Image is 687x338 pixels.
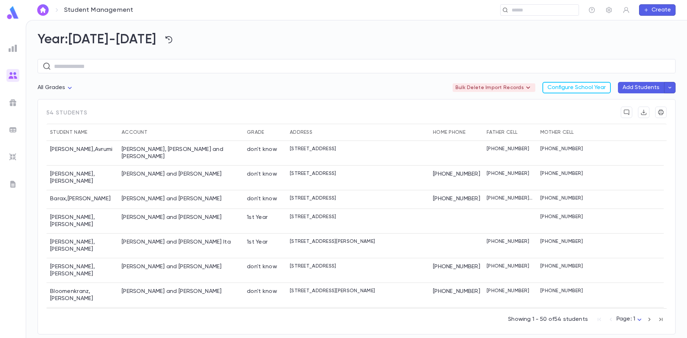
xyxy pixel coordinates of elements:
[617,314,644,325] div: Page: 1
[243,124,286,141] div: Grade
[47,283,118,308] div: Bloomenkranz , [PERSON_NAME]
[618,82,664,93] button: Add Students
[247,214,268,221] div: 1st Year
[47,258,118,283] div: [PERSON_NAME] , [PERSON_NAME]
[38,81,74,95] div: All Grades
[47,107,87,124] span: 54 students
[39,7,47,13] img: home_white.a664292cf8c1dea59945f0da9f25487c.svg
[537,124,590,141] div: Mother Cell
[290,171,336,176] p: [STREET_ADDRESS]
[290,195,336,201] p: [STREET_ADDRESS]
[487,263,529,269] p: [PHONE_NUMBER]
[47,209,118,234] div: [PERSON_NAME] , [PERSON_NAME]
[290,288,375,294] p: [STREET_ADDRESS][PERSON_NAME]
[542,82,611,93] button: Configure School Year
[487,124,517,141] div: Father Cell
[122,171,222,178] div: Baker, Matt and Dina
[429,190,483,209] div: [PHONE_NUMBER]
[483,124,537,141] div: Father Cell
[122,195,222,202] div: Barax, Eliyahu and Lara
[429,258,483,283] div: [PHONE_NUMBER]
[38,32,676,48] h2: Year: [DATE]-[DATE]
[617,316,635,322] span: Page: 1
[540,195,583,201] p: [PHONE_NUMBER]
[47,234,118,258] div: [PERSON_NAME] , [PERSON_NAME]
[247,263,277,270] div: don't know
[639,4,676,16] button: Create
[455,83,532,92] p: Bulk Delete Import Records
[540,124,574,141] div: Mother Cell
[64,6,133,14] p: Student Management
[38,85,65,90] span: All Grades
[247,146,277,153] div: don't know
[429,166,483,190] div: [PHONE_NUMBER]
[433,124,466,141] div: Home Phone
[47,124,118,141] div: Student Name
[122,124,147,141] div: Account
[290,124,312,141] div: Address
[9,44,17,53] img: reports_grey.c525e4749d1bce6a11f5fe2a8de1b229.svg
[118,124,243,141] div: Account
[290,146,336,152] p: [STREET_ADDRESS]
[247,171,277,178] div: don't know
[508,316,588,323] p: Showing 1 - 50 of 54 students
[122,263,222,270] div: Blashka, David and Inga
[290,263,336,269] p: [STREET_ADDRESS]
[9,98,17,107] img: campaigns_grey.99e729a5f7ee94e3726e6486bddda8f1.svg
[540,214,583,220] p: [PHONE_NUMBER]
[47,190,118,209] div: Barax , [PERSON_NAME]
[286,124,429,141] div: Address
[47,141,118,166] div: [PERSON_NAME] , Avrumi
[290,214,336,220] p: [STREET_ADDRESS]
[47,166,118,190] div: [PERSON_NAME] , [PERSON_NAME]
[247,239,268,246] div: 1st Year
[122,146,240,160] div: Abenson, Dovid and Yehudis
[487,288,529,294] p: [PHONE_NUMBER]
[9,126,17,134] img: batches_grey.339ca447c9d9533ef1741baa751efc33.svg
[9,180,17,188] img: letters_grey.7941b92b52307dd3b8a917253454ce1c.svg
[9,71,17,80] img: students_gradient.3b4df2a2b995ef5086a14d9e1675a5ee.svg
[540,239,583,244] p: [PHONE_NUMBER]
[50,124,87,141] div: Student Name
[453,83,535,92] div: Bulk Delete Import Records
[429,283,483,308] div: [PHONE_NUMBER]
[540,263,583,269] p: [PHONE_NUMBER]
[122,239,231,246] div: Biegeleisen, Avrohom Abba and Chana Ita
[247,288,277,295] div: don't know
[429,124,483,141] div: Home Phone
[429,308,483,332] div: [PHONE_NUMBER]
[540,171,583,176] p: [PHONE_NUMBER]
[247,195,277,202] div: don't know
[540,288,583,294] p: [PHONE_NUMBER]
[47,308,118,332] div: [PERSON_NAME] , [PERSON_NAME]
[122,288,222,295] div: Bloomenkranz, Jess and Sherra
[9,153,17,161] img: imports_grey.530a8a0e642e233f2baf0ef88e8c9fcb.svg
[6,6,20,20] img: logo
[540,146,583,152] p: [PHONE_NUMBER]
[290,239,375,244] p: [STREET_ADDRESS][PERSON_NAME]
[122,214,222,221] div: Baver, Uria and Yocheved
[487,195,533,201] p: [PHONE_NUMBER], [PHONE_NUMBER]
[487,171,529,176] p: [PHONE_NUMBER]
[247,124,264,141] div: Grade
[487,146,529,152] p: [PHONE_NUMBER]
[487,239,529,244] p: [PHONE_NUMBER]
